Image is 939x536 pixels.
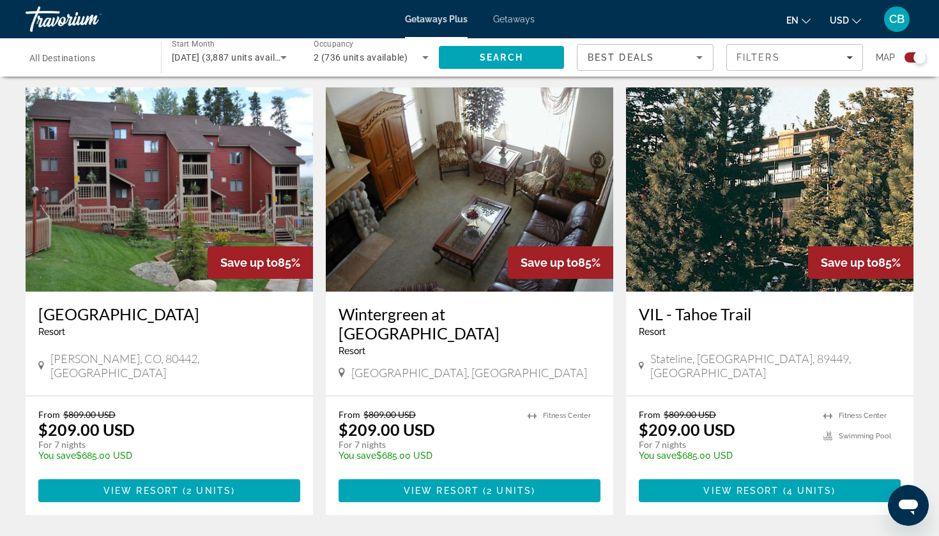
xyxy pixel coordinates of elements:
[830,11,861,29] button: Change currency
[351,366,587,380] span: [GEOGRAPHIC_DATA], [GEOGRAPHIC_DATA]
[786,15,798,26] span: en
[508,246,613,279] div: 85%
[339,346,365,356] span: Resort
[639,479,901,502] button: View Resort(4 units)
[38,327,65,337] span: Resort
[479,486,535,496] span: ( )
[179,486,235,496] span: ( )
[726,44,863,71] button: Filters
[339,450,376,461] span: You save
[639,304,901,324] a: VIL - Tahoe Trail
[493,14,535,24] a: Getaways
[888,485,929,526] iframe: Bouton de lancement de la fenêtre de messagerie
[821,256,878,269] span: Save up to
[405,14,468,24] a: Getaways Plus
[839,412,887,420] span: Fitness Center
[639,409,660,420] span: From
[103,486,179,496] span: View Resort
[639,420,735,439] p: $209.00 USD
[626,87,913,292] img: VIL - Tahoe Trail
[187,486,231,496] span: 2 units
[639,327,666,337] span: Resort
[63,409,116,420] span: $809.00 USD
[639,450,676,461] span: You save
[29,53,95,63] span: All Destinations
[38,450,76,461] span: You save
[38,450,287,461] p: $685.00 USD
[314,40,354,48] span: Occupancy
[543,412,591,420] span: Fitness Center
[889,13,905,26] span: CB
[779,486,836,496] span: ( )
[38,439,287,450] p: For 7 nights
[38,479,300,502] button: View Resort(2 units)
[339,304,600,343] a: Wintergreen at [GEOGRAPHIC_DATA]
[220,256,278,269] span: Save up to
[664,409,716,420] span: $809.00 USD
[50,352,300,380] span: [PERSON_NAME], CO, 80442, [GEOGRAPHIC_DATA]
[588,52,654,63] span: Best Deals
[339,479,600,502] button: View Resort(2 units)
[208,246,313,279] div: 85%
[38,304,300,324] a: [GEOGRAPHIC_DATA]
[26,3,153,36] a: Travorium
[314,52,408,63] span: 2 (736 units available)
[172,40,215,48] span: Start Month
[650,352,901,380] span: Stateline, [GEOGRAPHIC_DATA], 89449, [GEOGRAPHIC_DATA]
[480,52,523,63] span: Search
[172,52,296,63] span: [DATE] (3,887 units available)
[786,11,811,29] button: Change language
[880,6,913,33] button: User Menu
[326,87,613,292] img: Wintergreen at Midway
[439,46,564,69] button: Search
[639,450,811,461] p: $685.00 USD
[639,439,811,450] p: For 7 nights
[588,50,703,65] mat-select: Sort by
[404,486,479,496] span: View Resort
[737,52,780,63] span: Filters
[787,486,832,496] span: 4 units
[339,439,515,450] p: For 7 nights
[339,409,360,420] span: From
[808,246,913,279] div: 85%
[26,87,313,292] img: Indian Peaks Resort
[521,256,578,269] span: Save up to
[339,420,435,439] p: $209.00 USD
[339,450,515,461] p: $685.00 USD
[38,420,135,439] p: $209.00 USD
[830,15,849,26] span: USD
[38,409,60,420] span: From
[363,409,416,420] span: $809.00 USD
[876,48,895,66] span: Map
[703,486,779,496] span: View Resort
[839,432,891,440] span: Swimming Pool
[487,486,531,496] span: 2 units
[29,50,144,66] input: Select destination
